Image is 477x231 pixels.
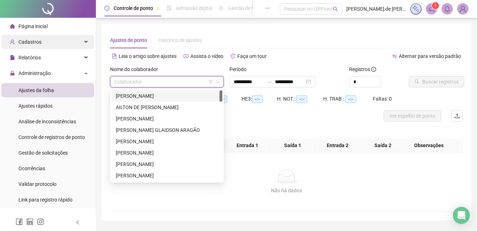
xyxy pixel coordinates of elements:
[242,95,277,103] div: HE 3:
[18,119,76,124] span: Análise de inconsistências
[112,54,117,59] span: file-text
[333,6,338,12] span: search
[409,76,464,87] button: Buscar registros
[18,87,54,93] span: Ajustes da folha
[110,36,147,44] div: Ajustes de ponto
[403,141,455,149] span: Observações
[252,95,263,103] span: --:--
[266,79,272,85] span: swap-right
[176,5,212,11] span: Admissão digital
[116,138,218,145] div: [PERSON_NAME]
[400,139,457,152] th: Observações
[112,124,222,136] div: ANDERSON GLAIDSON ARAGÃO
[116,172,218,179] div: [PERSON_NAME]
[104,6,109,11] span: clock-circle
[231,54,235,59] span: history
[114,5,153,11] span: Controle de ponto
[18,150,68,156] span: Gestão de solicitações
[453,207,470,224] div: Open Intercom Messenger
[432,2,439,9] sup: 1
[119,53,177,59] span: Leia o artigo sobre ajustes
[10,71,15,76] span: lock
[37,218,44,225] span: instagram
[384,110,441,122] button: Ver espelho de ponto
[10,24,15,29] span: home
[219,6,224,11] span: sun
[373,96,392,102] span: Faltas: 0
[225,139,270,152] th: Entrada 1
[158,36,202,44] div: Histórico de ajustes
[16,218,23,225] span: facebook
[277,95,323,103] div: H. NOT.:
[116,115,218,123] div: [PERSON_NAME]
[412,5,420,13] img: sparkle-icon.fc2bf0ac1784a2077858766a79e2daf3.svg
[75,220,80,225] span: left
[112,102,222,113] div: AILTON DE JESUS PINTO
[190,53,223,59] span: Assista o vídeo
[18,197,72,203] span: Link para registro rápido
[349,65,376,73] span: Registros
[116,149,218,157] div: [PERSON_NAME]
[18,70,51,76] span: Administração
[18,134,85,140] span: Controle de registros de ponto
[112,136,222,147] div: ANDERSON SANTOS OLIVEIRA
[346,5,406,13] span: [PERSON_NAME] de [PERSON_NAME] - 13543954000192
[112,170,222,181] div: ANTÔNIO SANTANA DE CARVALHO
[184,54,189,59] span: youtube
[10,39,15,44] span: user-add
[266,79,272,85] span: to
[371,67,376,72] span: info-circle
[18,181,56,187] span: Validar protocolo
[265,6,270,11] span: ellipsis
[228,5,264,11] span: Gestão de férias
[323,95,373,103] div: H. TRAB.:
[428,6,435,12] span: notification
[457,4,468,14] img: 73294
[112,147,222,159] div: ANDIARA SOUSA LIMA
[167,6,172,11] span: file-done
[454,113,460,119] span: upload
[270,139,315,152] th: Saída 1
[208,80,213,84] span: filter
[296,95,307,103] span: --:--
[434,3,437,8] span: 1
[112,159,222,170] div: ANTONIO CARLOS DA SILVA
[345,95,356,103] span: --:--
[119,187,454,194] div: Não há dados
[116,126,218,134] div: [PERSON_NAME] GLAIDSON ARAGÃO
[116,103,218,111] div: AILTON DE [PERSON_NAME]
[18,23,48,29] span: Página inicial
[18,55,41,60] span: Relatórios
[18,103,53,109] span: Ajustes rápidos
[112,90,222,102] div: ADENILTON DE SOUZA SANTOS
[18,166,45,171] span: Ocorrências
[10,55,15,60] span: file
[216,80,220,84] span: down
[360,139,405,152] th: Saída 2
[392,54,397,59] span: swap
[399,53,461,59] span: Alternar para versão padrão
[26,218,33,225] span: linkedin
[315,139,360,152] th: Entrada 2
[116,92,218,100] div: [PERSON_NAME]
[18,39,42,45] span: Cadastros
[444,6,450,12] span: bell
[156,6,160,11] span: pushpin
[112,113,222,124] div: ALEXANDRE ALVES RIBEIRO
[116,160,218,168] div: [PERSON_NAME]
[229,65,251,73] label: Período
[237,53,267,59] span: Faça um tour
[110,65,163,73] label: Nome do colaborador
